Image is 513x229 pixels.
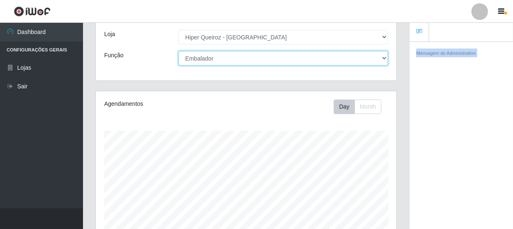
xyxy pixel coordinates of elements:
[334,100,381,114] div: First group
[416,51,476,56] small: Mensagem do Administrativo
[104,51,124,60] label: Função
[14,6,51,17] img: CoreUI Logo
[334,100,388,114] div: Toolbar with button groups
[354,100,381,114] button: Month
[104,30,115,39] label: Loja
[334,100,355,114] button: Day
[104,100,215,108] div: Agendamentos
